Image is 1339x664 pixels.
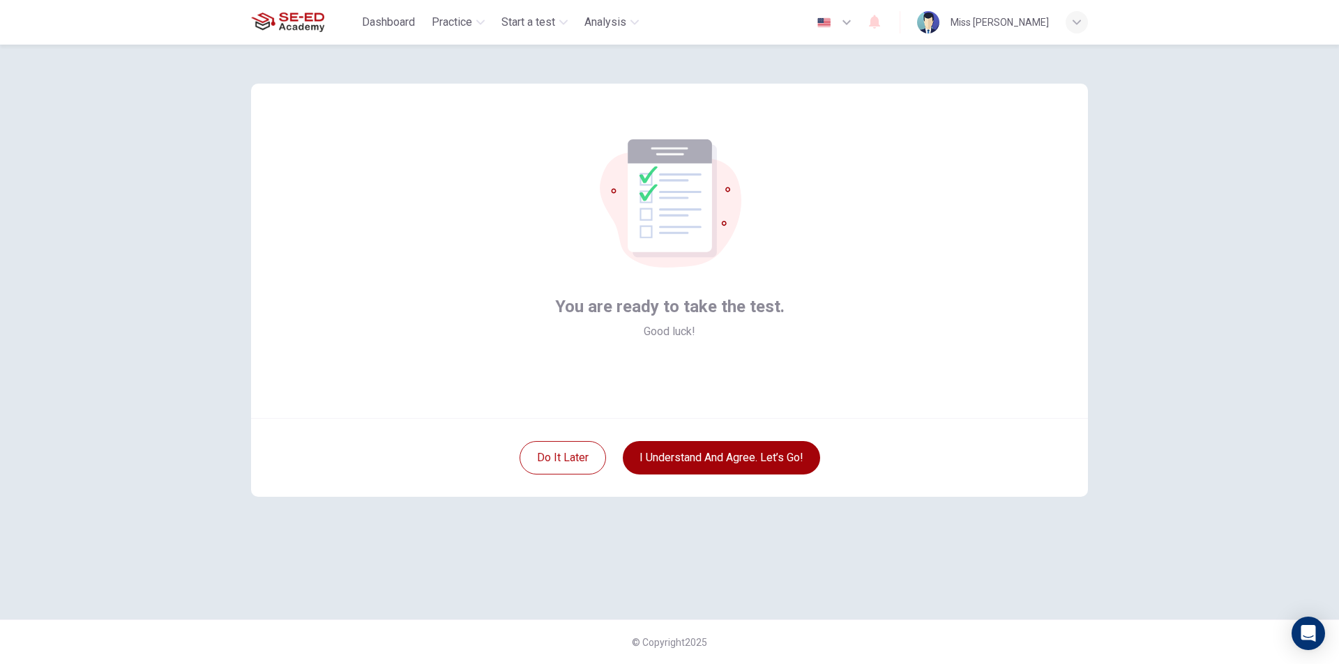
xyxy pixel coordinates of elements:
span: Good luck! [644,323,695,340]
button: I understand and agree. Let’s go! [623,441,820,474]
span: Dashboard [362,14,415,31]
button: Dashboard [356,10,421,35]
span: You are ready to take the test. [555,295,785,318]
span: © Copyright 2025 [632,637,707,648]
button: Practice [426,10,490,35]
button: Analysis [579,10,644,35]
span: Practice [432,14,472,31]
a: SE-ED Academy logo [251,8,356,36]
img: en [815,17,833,28]
span: Analysis [584,14,626,31]
div: Miss [PERSON_NAME] [951,14,1049,31]
div: Open Intercom Messenger [1292,617,1325,650]
img: SE-ED Academy logo [251,8,324,36]
img: Profile picture [917,11,939,33]
span: Start a test [501,14,555,31]
button: Do it later [520,441,606,474]
button: Start a test [496,10,573,35]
